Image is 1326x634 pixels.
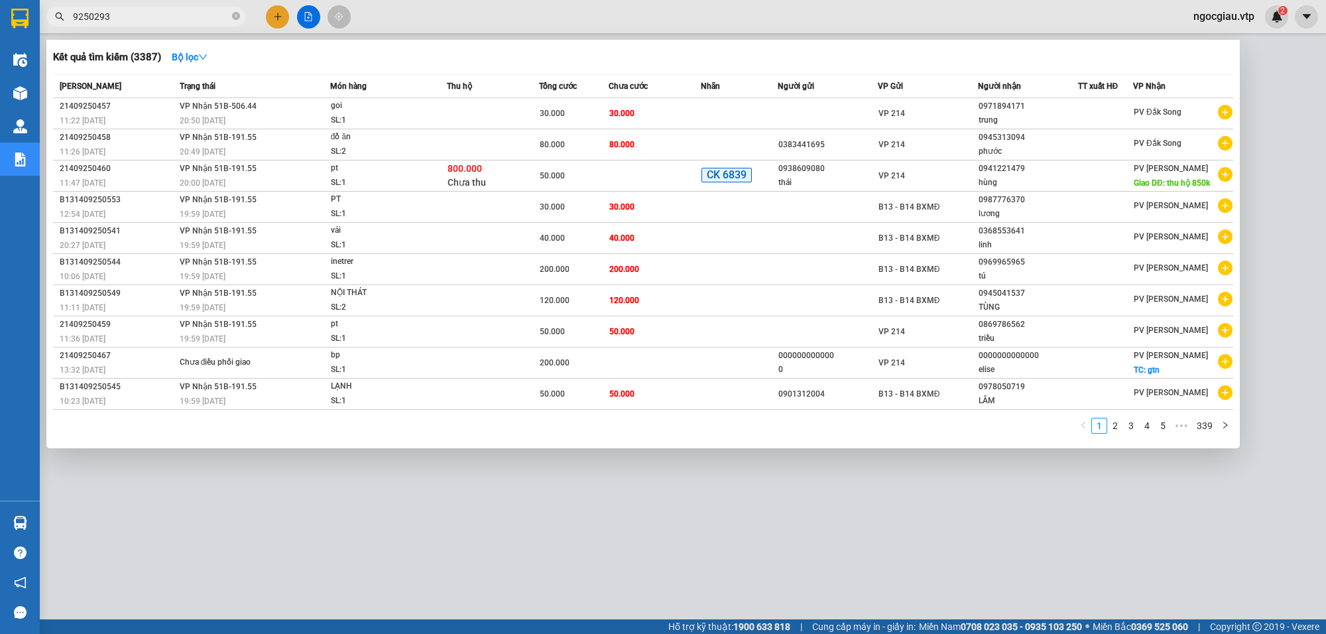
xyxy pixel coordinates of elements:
div: LẠNH [331,379,430,394]
a: 4 [1140,418,1154,433]
button: right [1217,418,1233,434]
div: B131409250549 [60,286,176,300]
span: right [1221,421,1229,429]
li: 339 [1192,418,1217,434]
span: plus-circle [1218,105,1233,119]
span: 10:23 [DATE] [60,397,105,406]
span: 30.000 [609,109,634,118]
span: Thu hộ [447,82,472,91]
div: 0938609080 [778,162,877,176]
div: inetrer [331,255,430,269]
span: VP Nhận 51B-191.55 [180,164,257,173]
span: B13 - B14 BXMĐ [878,389,940,399]
span: VP Nhận 51B-191.55 [180,320,257,329]
span: 11:26 [DATE] [60,147,105,157]
img: warehouse-icon [13,516,27,530]
span: 50.000 [540,327,565,336]
div: SL: 1 [331,113,430,128]
span: 200.000 [540,358,570,367]
button: Bộ lọcdown [161,46,218,68]
span: plus-circle [1218,167,1233,182]
span: 19:59 [DATE] [180,397,225,406]
span: 50.000 [609,389,634,399]
span: 11:36 [DATE] [60,334,105,344]
div: SL: 1 [331,269,430,284]
span: Giao DĐ: thu hộ 850k [1134,178,1210,188]
span: 10:06 [DATE] [60,272,105,281]
div: 0945041537 [979,286,1077,300]
div: lương [979,207,1077,221]
a: 5 [1156,418,1170,433]
li: 3 [1123,418,1139,434]
span: ••• [1171,418,1192,434]
div: B131409250544 [60,255,176,269]
span: VP Nhận 51B-191.55 [180,226,257,235]
div: 0383441695 [778,138,877,152]
div: pt [331,161,430,176]
div: goi [331,99,430,113]
span: 120.000 [540,296,570,305]
span: B13 - B14 BXMĐ [878,202,940,212]
div: thái [778,176,877,190]
div: B131409250541 [60,224,176,238]
h3: Kết quả tìm kiếm ( 3387 ) [53,50,161,64]
span: PV [PERSON_NAME] [1134,263,1208,273]
div: 0 [778,363,877,377]
div: 000000000000 [778,349,877,363]
div: trung [979,113,1077,127]
span: Trạng thái [180,82,215,91]
span: 20:27 [DATE] [60,241,105,250]
span: plus-circle [1218,385,1233,400]
span: Người gửi [778,82,814,91]
div: NỘI THÁT [331,286,430,300]
li: Previous Page [1075,418,1091,434]
span: message [14,606,27,619]
span: PV [PERSON_NAME] [1134,326,1208,335]
span: VP Nhận 51B-191.55 [180,288,257,298]
div: TÙNG [979,300,1077,314]
div: SL: 1 [331,238,430,253]
span: 50.000 [540,171,565,180]
span: 13:32 [DATE] [60,365,105,375]
span: VP Nhận 51B-191.55 [180,382,257,391]
a: 1 [1092,418,1107,433]
span: notification [14,576,27,589]
span: PV [PERSON_NAME] [1134,294,1208,304]
div: linh [979,238,1077,252]
span: 19:59 [DATE] [180,303,225,312]
div: SL: 1 [331,332,430,346]
div: 0987776370 [979,193,1077,207]
li: 2 [1107,418,1123,434]
span: 19:59 [DATE] [180,272,225,281]
span: Chưa cước [609,82,648,91]
div: 0978050719 [979,380,1077,394]
span: question-circle [14,546,27,559]
div: B131409250545 [60,380,176,394]
div: SL: 2 [331,300,430,315]
span: plus-circle [1218,323,1233,338]
span: 40.000 [609,233,634,243]
span: [PERSON_NAME] [60,82,121,91]
span: VP Nhận 51B-191.55 [180,133,257,142]
span: 19:59 [DATE] [180,241,225,250]
span: 800.000 [448,163,482,174]
li: Next Page [1217,418,1233,434]
div: 21409250460 [60,162,176,176]
span: 19:59 [DATE] [180,334,225,344]
span: Nhãn [701,82,720,91]
span: TT xuất HĐ [1078,82,1118,91]
span: PV [PERSON_NAME] [1134,201,1208,210]
div: LÂM [979,394,1077,408]
span: PV Đắk Song [1134,139,1181,148]
div: 0901312004 [778,387,877,401]
span: 12:54 [DATE] [60,210,105,219]
img: solution-icon [13,153,27,166]
span: 19:59 [DATE] [180,210,225,219]
span: PV [PERSON_NAME] [1134,164,1208,173]
span: 80.000 [609,140,634,149]
span: 120.000 [609,296,639,305]
div: pt [331,317,430,332]
span: 200.000 [540,265,570,274]
span: B13 - B14 BXMĐ [878,233,940,243]
span: VP 214 [878,109,905,118]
